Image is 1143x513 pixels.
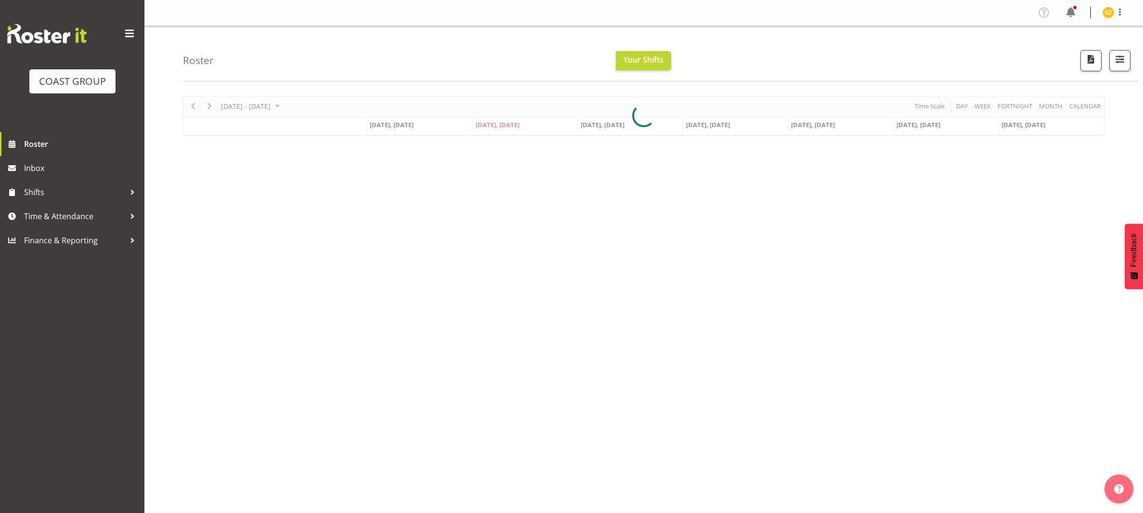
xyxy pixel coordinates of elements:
[24,137,140,151] span: Roster
[24,161,140,175] span: Inbox
[39,74,106,89] div: COAST GROUP
[7,24,87,43] img: Rosterit website logo
[616,51,671,70] button: Your Shifts
[24,185,125,199] span: Shifts
[183,55,214,66] h4: Roster
[24,209,125,224] span: Time & Attendance
[1080,50,1102,71] button: Download a PDF of the roster according to the set date range.
[1109,50,1130,71] button: Filter Shifts
[1125,224,1143,289] button: Feedback - Show survey
[623,54,663,65] span: Your Shifts
[1114,484,1124,494] img: help-xxl-2.png
[24,233,125,248] span: Finance & Reporting
[1130,233,1138,267] span: Feedback
[1103,7,1114,18] img: grayson-ziogas9950.jpg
